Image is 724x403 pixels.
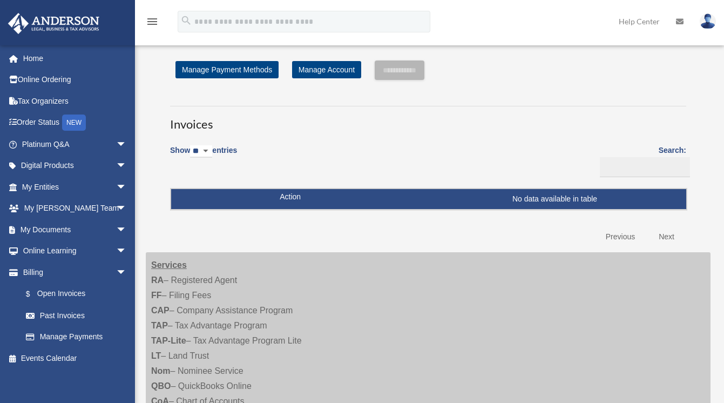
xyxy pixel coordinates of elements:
[116,261,138,284] span: arrow_drop_down
[62,115,86,131] div: NEW
[700,14,716,29] img: User Pic
[8,198,143,219] a: My [PERSON_NAME] Teamarrow_drop_down
[180,15,192,26] i: search
[151,291,162,300] strong: FF
[151,381,171,391] strong: QBO
[190,145,212,158] select: Showentries
[5,13,103,34] img: Anderson Advisors Platinum Portal
[8,112,143,134] a: Order StatusNEW
[116,219,138,241] span: arrow_drop_down
[8,261,138,283] a: Billingarrow_drop_down
[8,240,143,262] a: Online Learningarrow_drop_down
[171,189,686,210] td: No data available in table
[596,144,686,177] label: Search:
[8,133,143,155] a: Platinum Q&Aarrow_drop_down
[146,15,159,28] i: menu
[32,287,37,301] span: $
[116,155,138,177] span: arrow_drop_down
[8,347,143,369] a: Events Calendar
[116,198,138,220] span: arrow_drop_down
[151,260,187,270] strong: Services
[175,61,279,78] a: Manage Payment Methods
[151,306,170,315] strong: CAP
[8,69,143,91] a: Online Ordering
[15,283,132,305] a: $Open Invoices
[151,366,171,375] strong: Nom
[292,61,361,78] a: Manage Account
[116,240,138,263] span: arrow_drop_down
[151,336,186,345] strong: TAP-Lite
[8,176,143,198] a: My Entitiesarrow_drop_down
[600,157,690,178] input: Search:
[151,351,161,360] strong: LT
[8,155,143,177] a: Digital Productsarrow_drop_down
[151,276,164,285] strong: RA
[651,226,682,248] a: Next
[598,226,643,248] a: Previous
[116,133,138,156] span: arrow_drop_down
[116,176,138,198] span: arrow_drop_down
[15,326,138,348] a: Manage Payments
[170,106,686,133] h3: Invoices
[8,219,143,240] a: My Documentsarrow_drop_down
[8,90,143,112] a: Tax Organizers
[15,305,138,326] a: Past Invoices
[146,19,159,28] a: menu
[8,48,143,69] a: Home
[151,321,168,330] strong: TAP
[170,144,237,169] label: Show entries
